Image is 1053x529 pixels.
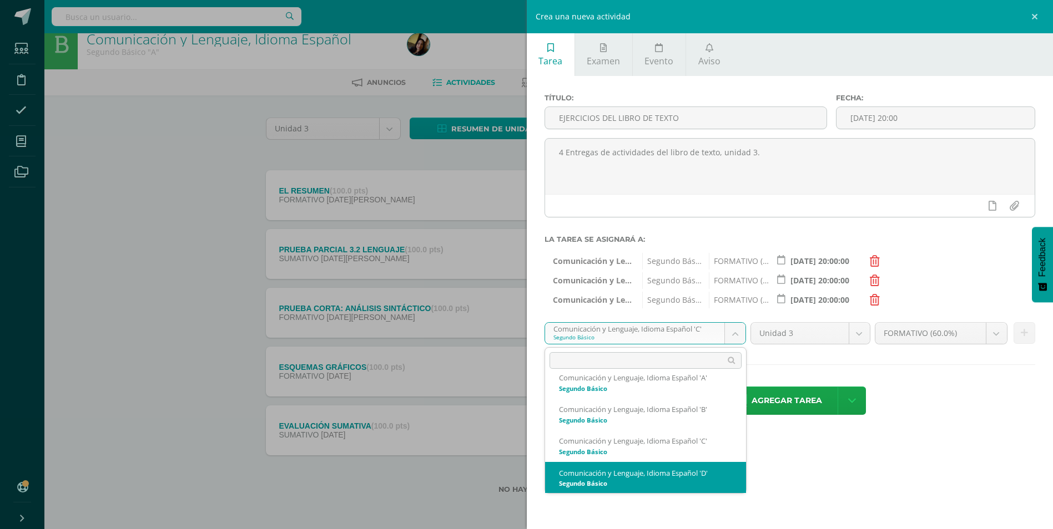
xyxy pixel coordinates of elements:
[559,373,732,383] div: Comunicación y Lenguaje, Idioma Español 'A'
[559,449,732,455] div: Segundo Básico
[559,385,732,391] div: Segundo Básico
[559,436,732,446] div: Comunicación y Lenguaje, Idioma Español 'C'
[559,405,732,414] div: Comunicación y Lenguaje, Idioma Español 'B'
[559,480,732,486] div: Segundo Básico
[559,469,732,478] div: Comunicación y Lenguaje, Idioma Español 'D'
[559,417,732,423] div: Segundo Básico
